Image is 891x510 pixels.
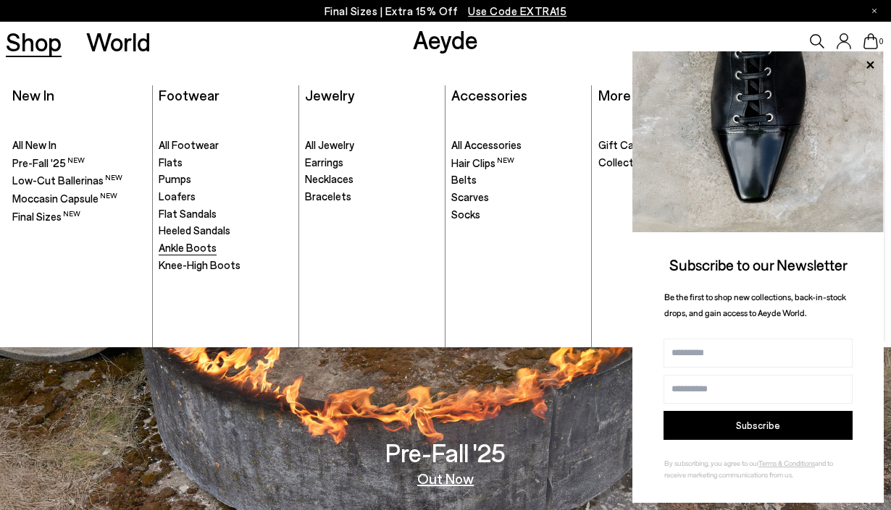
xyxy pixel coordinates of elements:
a: All New In [12,138,146,153]
span: Moccasin Capsule [12,192,117,205]
a: Necklaces [305,172,438,187]
a: Pumps [159,172,292,187]
span: Heeled Sandals [159,224,230,237]
span: Loafers [159,190,196,203]
span: Earrings [305,156,343,169]
span: Pre-Fall '25 [12,156,85,169]
a: World [86,29,151,54]
span: Low-Cut Ballerinas [12,174,122,187]
a: All Jewelry [305,138,438,153]
a: Aeyde [413,24,478,54]
span: All New In [12,138,57,151]
button: Subscribe [664,411,853,440]
span: Knee-High Boots [159,258,240,271]
a: Final Sizes [12,209,146,224]
a: 0 [863,33,878,49]
a: Socks [451,208,585,222]
a: Footwear [159,86,219,103]
a: All Footwear [159,138,292,153]
span: Ankle Boots [159,241,217,254]
span: Scarves [451,190,489,203]
span: Pumps [159,172,191,185]
span: Bracelets [305,190,351,203]
span: Flat Sandals [159,207,217,220]
a: Knee-High Boots [159,258,292,273]
a: Pre-Fall '25 [12,156,146,171]
img: ca3f721fb6ff708a270709c41d776025.jpg [632,51,884,232]
a: Flats [159,156,292,170]
span: Collectibles [598,156,655,169]
span: By subscribing, you agree to our [664,459,758,467]
a: Earrings [305,156,438,170]
a: Shop [6,29,62,54]
a: New In [12,86,54,103]
span: All Footwear [159,138,219,151]
a: Jewelry [305,86,354,103]
span: Be the first to shop new collections, back-in-stock drops, and gain access to Aeyde World. [664,292,846,318]
span: 0 [878,38,885,46]
a: Ankle Boots [159,241,292,255]
span: Necklaces [305,172,354,185]
span: Belts [451,173,477,186]
span: Flats [159,156,183,169]
span: Final Sizes [12,210,80,223]
a: Collectibles [598,156,732,170]
a: Low-Cut Ballerinas [12,173,146,188]
a: Accessories [451,86,527,103]
span: Navigate to /collections/ss25-final-sizes [468,4,566,17]
a: Terms & Conditions [758,459,815,467]
p: Final Sizes | Extra 15% Off [325,2,567,20]
a: More [598,86,631,103]
a: Hair Clips [451,156,585,171]
span: Hair Clips [451,156,514,169]
a: Gift Cards [598,138,732,153]
a: Loafers [159,190,292,204]
a: Flat Sandals [159,207,292,221]
a: Heeled Sandals [159,224,292,238]
h3: Pre-Fall '25 [385,440,506,465]
span: Subscribe to our Newsletter [669,255,848,273]
span: All Accessories [451,138,522,151]
a: Bracelets [305,190,438,204]
a: Out Now [417,471,474,485]
span: Socks [451,208,480,221]
span: All Jewelry [305,138,354,151]
span: Gift Cards [598,138,648,151]
a: Belts [451,173,585,187]
a: Scarves [451,190,585,205]
a: All Accessories [451,138,585,153]
a: Moccasin Capsule [12,191,146,206]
